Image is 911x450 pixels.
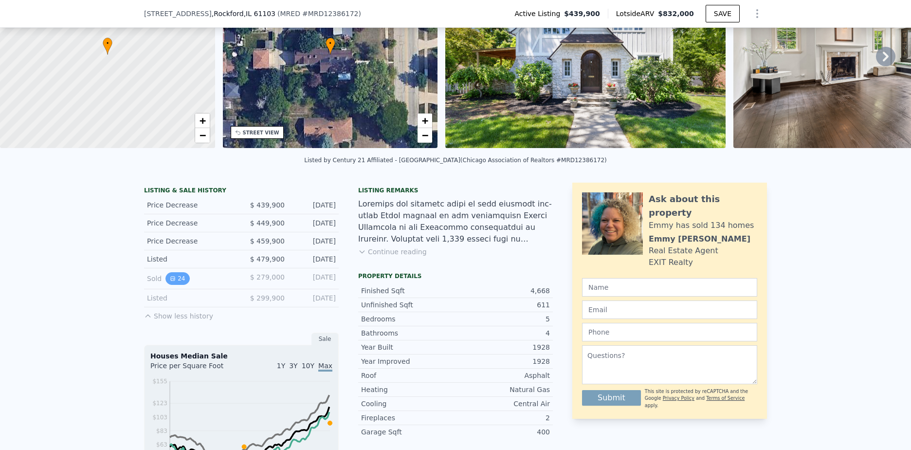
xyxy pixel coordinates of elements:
[649,245,718,257] div: Real Estate Agent
[152,378,167,385] tspan: $155
[361,427,455,437] div: Garage Sqft
[250,219,285,227] span: $ 449,900
[649,233,750,245] div: Emmy [PERSON_NAME]
[361,356,455,366] div: Year Improved
[302,10,359,18] span: # MRD12386172
[147,200,234,210] div: Price Decrease
[302,362,314,370] span: 10Y
[277,362,285,370] span: 1Y
[616,9,658,19] span: Lotside ARV
[199,114,205,127] span: +
[455,300,550,310] div: 611
[358,198,553,245] div: Loremips dol sitametc adipi el sedd eiusmodt inc-utlab Etdol magnaal en adm veniamquisn Exerci Ul...
[564,9,600,19] span: $439,900
[418,128,432,143] a: Zoom out
[292,218,336,228] div: [DATE]
[147,236,234,246] div: Price Decrease
[455,342,550,352] div: 1928
[361,385,455,394] div: Heating
[361,342,455,352] div: Year Built
[361,328,455,338] div: Bathrooms
[311,333,339,345] div: Sale
[199,129,205,141] span: −
[147,272,234,285] div: Sold
[747,4,767,23] button: Show Options
[150,351,332,361] div: Houses Median Sale
[250,201,285,209] span: $ 439,900
[358,247,427,257] button: Continue reading
[649,257,693,268] div: EXIT Realty
[144,307,213,321] button: Show less history
[455,371,550,380] div: Asphalt
[455,427,550,437] div: 400
[706,5,740,22] button: SAVE
[212,9,275,19] span: , Rockford
[422,129,428,141] span: −
[418,113,432,128] a: Zoom in
[455,356,550,366] div: 1928
[455,286,550,296] div: 4,668
[326,39,335,48] span: •
[455,413,550,423] div: 2
[144,187,339,196] div: LISTING & SALE HISTORY
[147,254,234,264] div: Listed
[361,286,455,296] div: Finished Sqft
[318,362,332,372] span: Max
[250,237,285,245] span: $ 459,900
[103,37,112,55] div: •
[361,300,455,310] div: Unfinished Sqft
[195,113,210,128] a: Zoom in
[361,413,455,423] div: Fireplaces
[358,272,553,280] div: Property details
[649,220,754,231] div: Emmy has sold 134 homes
[455,399,550,409] div: Central Air
[361,314,455,324] div: Bedrooms
[147,293,234,303] div: Listed
[277,9,361,19] div: ( )
[244,10,275,18] span: , IL 61103
[152,400,167,407] tspan: $123
[582,300,757,319] input: Email
[250,294,285,302] span: $ 299,900
[292,236,336,246] div: [DATE]
[358,187,553,194] div: Listing remarks
[195,128,210,143] a: Zoom out
[292,254,336,264] div: [DATE]
[663,395,694,401] a: Privacy Policy
[645,388,757,409] div: This site is protected by reCAPTCHA and the Google and apply.
[304,157,607,164] div: Listed by Century 21 Affiliated - [GEOGRAPHIC_DATA] (Chicago Association of Realtors #MRD12386172)
[649,192,757,220] div: Ask about this property
[150,361,241,376] div: Price per Square Foot
[361,399,455,409] div: Cooling
[455,314,550,324] div: 5
[147,218,234,228] div: Price Decrease
[156,428,167,434] tspan: $83
[289,362,297,370] span: 3Y
[361,371,455,380] div: Roof
[292,293,336,303] div: [DATE]
[422,114,428,127] span: +
[582,390,641,406] button: Submit
[243,129,279,136] div: STREET VIEW
[280,10,300,18] span: MRED
[582,278,757,297] input: Name
[144,9,212,19] span: [STREET_ADDRESS]
[706,395,745,401] a: Terms of Service
[514,9,564,19] span: Active Listing
[658,10,694,18] span: $832,000
[292,272,336,285] div: [DATE]
[152,414,167,421] tspan: $103
[156,441,167,448] tspan: $63
[250,273,285,281] span: $ 279,000
[103,39,112,48] span: •
[582,323,757,341] input: Phone
[455,328,550,338] div: 4
[326,37,335,55] div: •
[250,255,285,263] span: $ 479,900
[455,385,550,394] div: Natural Gas
[165,272,189,285] button: View historical data
[292,200,336,210] div: [DATE]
